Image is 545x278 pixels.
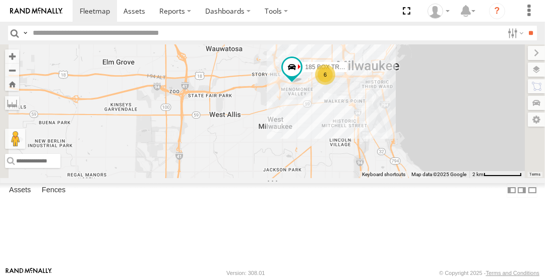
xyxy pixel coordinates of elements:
i: ? [489,3,505,19]
label: Assets [4,184,36,198]
button: Zoom out [5,63,19,77]
a: Terms and Conditions [486,270,539,276]
label: Search Filter Options [504,26,525,40]
label: Dock Summary Table to the Left [507,183,517,198]
div: 6 [315,65,335,85]
label: Dock Summary Table to the Right [517,183,527,198]
label: Search Query [21,26,29,40]
div: Dwayne Harer [424,4,453,19]
button: Zoom in [5,49,19,63]
label: Map Settings [528,113,545,127]
span: Map data ©2025 Google [411,172,466,177]
label: Measure [5,96,19,110]
button: Map Scale: 2 km per 72 pixels [469,171,525,178]
button: Zoom Home [5,77,19,91]
label: Hide Summary Table [527,183,537,198]
div: © Copyright 2025 - [439,270,539,276]
span: 185 BOX TRUCK [305,64,352,71]
a: Terms (opens in new tab) [530,172,540,176]
div: Version: 308.01 [226,270,265,276]
button: Keyboard shortcuts [362,171,405,178]
img: rand-logo.svg [10,8,63,15]
button: Drag Pegman onto the map to open Street View [5,129,25,149]
span: 2 km [472,172,483,177]
a: Visit our Website [6,268,52,278]
label: Fences [37,184,71,198]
